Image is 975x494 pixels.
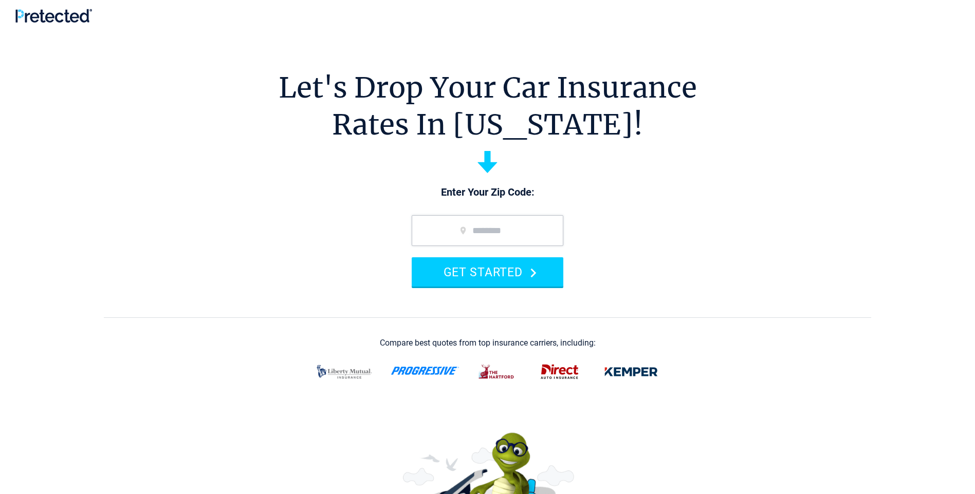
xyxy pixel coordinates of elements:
img: direct [535,358,585,385]
img: thehartford [472,358,522,385]
img: Pretected Logo [15,9,92,23]
img: liberty [310,358,378,385]
div: Compare best quotes from top insurance carriers, including: [380,338,596,348]
h1: Let's Drop Your Car Insurance Rates In [US_STATE]! [279,69,697,143]
img: progressive [391,367,459,375]
input: zip code [412,215,563,246]
img: kemper [597,358,665,385]
p: Enter Your Zip Code: [401,185,574,200]
button: GET STARTED [412,257,563,287]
